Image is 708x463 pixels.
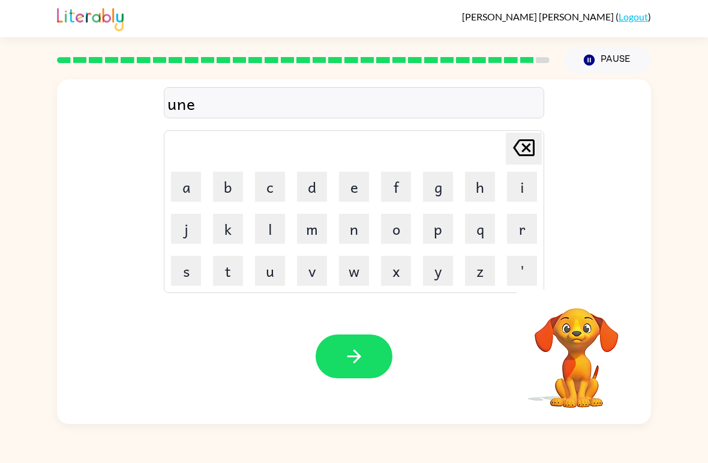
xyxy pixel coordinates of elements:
[507,214,537,244] button: r
[255,172,285,202] button: c
[213,256,243,286] button: t
[213,214,243,244] button: k
[57,5,124,31] img: Literably
[167,91,541,116] div: une
[171,256,201,286] button: s
[297,214,327,244] button: m
[339,214,369,244] button: n
[465,214,495,244] button: q
[381,172,411,202] button: f
[507,256,537,286] button: '
[462,11,651,22] div: ( )
[297,256,327,286] button: v
[507,172,537,202] button: i
[171,172,201,202] button: a
[297,172,327,202] button: d
[381,214,411,244] button: o
[255,256,285,286] button: u
[564,46,651,74] button: Pause
[465,256,495,286] button: z
[423,172,453,202] button: g
[339,172,369,202] button: e
[171,214,201,244] button: j
[381,256,411,286] button: x
[465,172,495,202] button: h
[255,214,285,244] button: l
[423,214,453,244] button: p
[423,256,453,286] button: y
[462,11,616,22] span: [PERSON_NAME] [PERSON_NAME]
[339,256,369,286] button: w
[517,289,637,410] video: Your browser must support playing .mp4 files to use Literably. Please try using another browser.
[619,11,648,22] a: Logout
[213,172,243,202] button: b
